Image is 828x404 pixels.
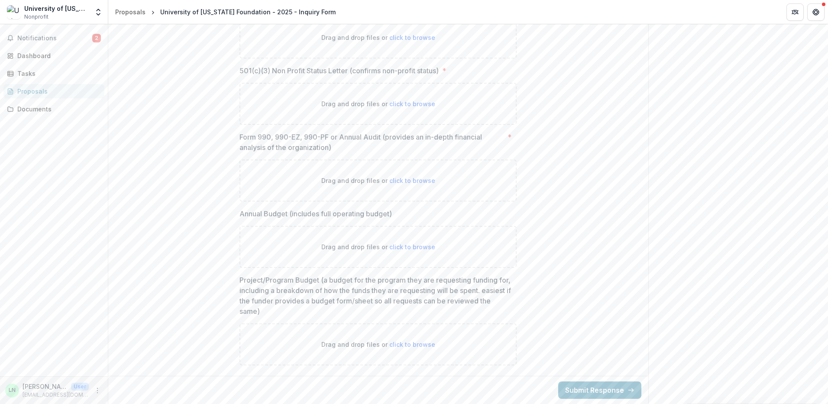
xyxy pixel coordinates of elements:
p: 501(c)(3) Non Profit Status Letter (confirms non-profit status) [239,65,439,76]
button: More [92,385,103,396]
div: Tasks [17,69,97,78]
button: Partners [786,3,804,21]
a: Proposals [112,6,149,18]
p: Annual Budget (includes full operating budget) [239,209,392,219]
a: Tasks [3,66,104,81]
button: Open entity switcher [92,3,104,21]
p: Drag and drop files or [321,176,435,185]
div: Dashboard [17,51,97,60]
a: Dashboard [3,49,104,63]
div: Documents [17,104,97,114]
p: Drag and drop files or [321,340,435,349]
p: Drag and drop files or [321,99,435,108]
button: Notifications2 [3,31,104,45]
span: 2 [92,34,101,42]
p: Drag and drop files or [321,242,435,251]
span: click to browse [389,34,435,41]
span: Nonprofit [24,13,49,21]
nav: breadcrumb [112,6,339,18]
p: Project/Program Budget (a budget for the program they are requesting funding for, including a bre... [239,275,511,316]
div: University of [US_STATE] Foundation - 2025 - Inquiry Form [160,7,336,16]
div: Proposals [17,87,97,96]
span: click to browse [389,177,435,184]
p: Form 990, 990-EZ, 990-PF or Annual Audit (provides an in-depth financial analysis of the organiza... [239,132,504,153]
img: University of Minnesota Foundation [7,5,21,19]
button: Get Help [807,3,825,21]
p: User [71,383,89,391]
p: [PERSON_NAME] [23,382,68,391]
div: University of [US_STATE] Foundation [24,4,89,13]
a: Proposals [3,84,104,98]
span: Notifications [17,35,92,42]
a: Documents [3,102,104,116]
button: Submit Response [558,381,641,399]
span: click to browse [389,341,435,348]
p: Drag and drop files or [321,33,435,42]
span: click to browse [389,243,435,251]
p: [EMAIL_ADDRESS][DOMAIN_NAME] [23,391,89,399]
div: Proposals [115,7,146,16]
span: click to browse [389,100,435,108]
div: Logan Nelson [9,388,16,393]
